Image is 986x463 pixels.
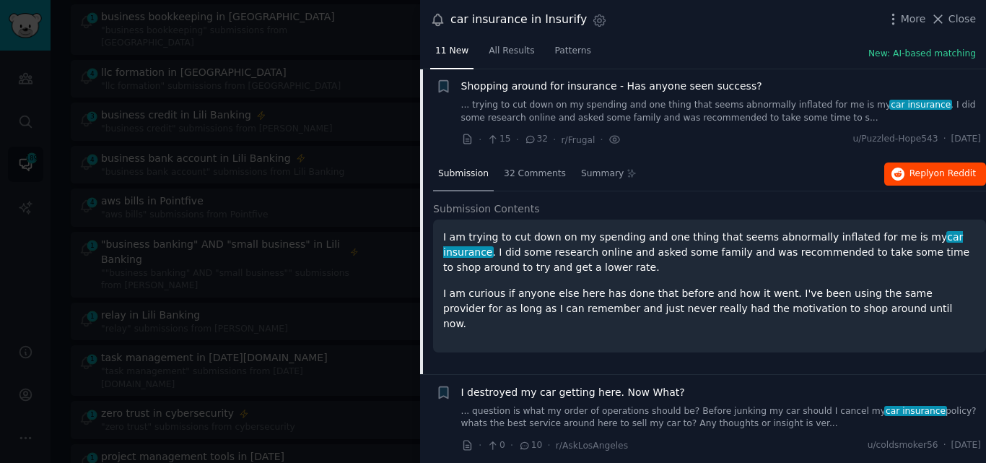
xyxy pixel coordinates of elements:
div: car insurance in Insurify [450,11,587,29]
span: car insurance [443,231,963,258]
span: [DATE] [951,439,981,452]
span: Summary [581,168,624,181]
span: 32 [524,133,548,146]
span: 32 Comments [504,168,566,181]
span: 10 [518,439,542,452]
span: · [547,438,550,453]
span: Patterns [555,45,591,58]
span: Submission Contents [433,202,540,217]
span: [DATE] [951,133,981,146]
p: I am trying to cut down on my spending and one thing that seems abnormally inflated for me is my ... [443,230,976,275]
span: u/Puzzled-Hope543 [852,133,938,146]
span: All Results [489,45,534,58]
span: r/Frugal [562,135,595,145]
button: More [886,12,926,27]
p: I am curious if anyone else here has done that before and how it went. I've been using the same p... [443,286,976,332]
button: Close [930,12,976,27]
span: More [901,12,926,27]
span: r/AskLosAngeles [556,441,628,451]
a: ... trying to cut down on my spending and one thing that seems abnormally inflated for me is myca... [461,99,982,124]
a: Shopping around for insurance - Has anyone seen success? [461,79,762,94]
a: 11 New [430,40,474,69]
span: · [479,438,481,453]
a: Patterns [550,40,596,69]
span: · [943,439,946,452]
span: Reply [909,168,976,181]
span: Close [948,12,976,27]
span: 0 [487,439,505,452]
span: · [600,132,603,147]
span: Submission [438,168,489,181]
span: car insurance [889,100,952,110]
span: · [516,132,519,147]
button: New: AI-based matching [868,48,976,61]
span: · [510,438,513,453]
span: car insurance [884,406,947,416]
span: · [553,132,556,147]
span: u/coldsmoker56 [868,439,938,452]
span: 15 [487,133,510,146]
a: All Results [484,40,539,69]
a: ... question is what my order of operations should be? Before junking my car should I cancel myca... [461,405,982,430]
span: 11 New [435,45,468,58]
button: Replyon Reddit [884,163,986,186]
span: · [479,132,481,147]
a: I destroyed my car getting here. Now What? [461,385,685,400]
span: · [943,133,946,146]
span: on Reddit [934,168,976,178]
